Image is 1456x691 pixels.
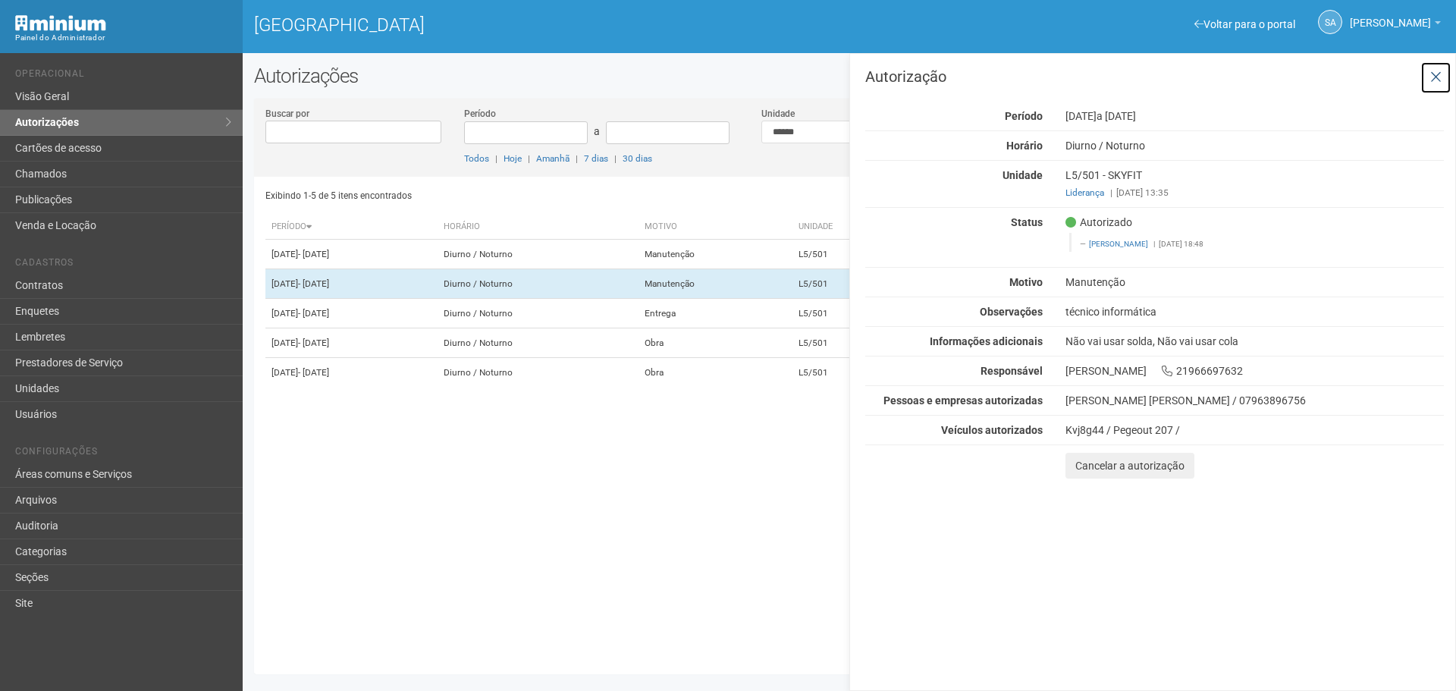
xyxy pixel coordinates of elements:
[1009,276,1043,288] strong: Motivo
[438,215,639,240] th: Horário
[1110,187,1112,198] span: |
[265,299,438,328] td: [DATE]
[265,215,438,240] th: Período
[1080,239,1436,250] footer: [DATE] 18:48
[594,125,600,137] span: a
[504,153,522,164] a: Hoje
[584,153,608,164] a: 7 dias
[639,215,792,240] th: Motivo
[265,328,438,358] td: [DATE]
[981,365,1043,377] strong: Responsável
[265,269,438,299] td: [DATE]
[1054,139,1455,152] div: Diurno / Noturno
[623,153,652,164] a: 30 dias
[1065,215,1132,229] span: Autorizado
[1054,275,1455,289] div: Manutenção
[792,215,907,240] th: Unidade
[1318,10,1342,34] a: SA
[1054,364,1455,378] div: [PERSON_NAME] 21966697632
[1003,169,1043,181] strong: Unidade
[639,328,792,358] td: Obra
[1097,110,1136,122] span: a [DATE]
[298,308,329,319] span: - [DATE]
[464,153,489,164] a: Todos
[792,358,907,388] td: L5/501
[930,335,1043,347] strong: Informações adicionais
[792,240,907,269] td: L5/501
[438,299,639,328] td: Diurno / Noturno
[1065,187,1104,198] a: Liderança
[792,299,907,328] td: L5/501
[15,446,231,462] li: Configurações
[1350,2,1431,29] span: Silvio Anjos
[15,68,231,84] li: Operacional
[1005,110,1043,122] strong: Período
[265,184,845,207] div: Exibindo 1-5 de 5 itens encontrados
[1065,394,1444,407] div: [PERSON_NAME] [PERSON_NAME] / 07963896756
[941,424,1043,436] strong: Veículos autorizados
[254,64,1445,87] h2: Autorizações
[639,240,792,269] td: Manutenção
[438,269,639,299] td: Diurno / Noturno
[265,107,309,121] label: Buscar por
[536,153,570,164] a: Amanhã
[1065,423,1444,437] div: Kvj8g44 / Pegeout 207 /
[298,249,329,259] span: - [DATE]
[614,153,617,164] span: |
[1054,335,1455,348] div: Não vai usar solda, Não vai usar cola
[980,306,1043,318] strong: Observações
[1153,240,1155,248] span: |
[1194,18,1295,30] a: Voltar para o portal
[576,153,578,164] span: |
[792,328,907,358] td: L5/501
[1006,140,1043,152] strong: Horário
[1054,168,1455,199] div: L5/501 - SKYFIT
[1054,109,1455,123] div: [DATE]
[464,107,496,121] label: Período
[298,338,329,348] span: - [DATE]
[298,278,329,289] span: - [DATE]
[883,394,1043,407] strong: Pessoas e empresas autorizadas
[1011,216,1043,228] strong: Status
[438,328,639,358] td: Diurno / Noturno
[15,31,231,45] div: Painel do Administrador
[15,15,106,31] img: Minium
[639,358,792,388] td: Obra
[438,358,639,388] td: Diurno / Noturno
[792,269,907,299] td: L5/501
[265,358,438,388] td: [DATE]
[15,257,231,273] li: Cadastros
[438,240,639,269] td: Diurno / Noturno
[1065,453,1194,479] button: Cancelar a autorização
[639,299,792,328] td: Entrega
[865,69,1444,84] h3: Autorização
[639,269,792,299] td: Manutenção
[528,153,530,164] span: |
[1089,240,1148,248] a: [PERSON_NAME]
[761,107,795,121] label: Unidade
[265,240,438,269] td: [DATE]
[495,153,497,164] span: |
[254,15,838,35] h1: [GEOGRAPHIC_DATA]
[1065,186,1444,199] div: [DATE] 13:35
[1054,305,1455,319] div: técnico informática
[298,367,329,378] span: - [DATE]
[1350,19,1441,31] a: [PERSON_NAME]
